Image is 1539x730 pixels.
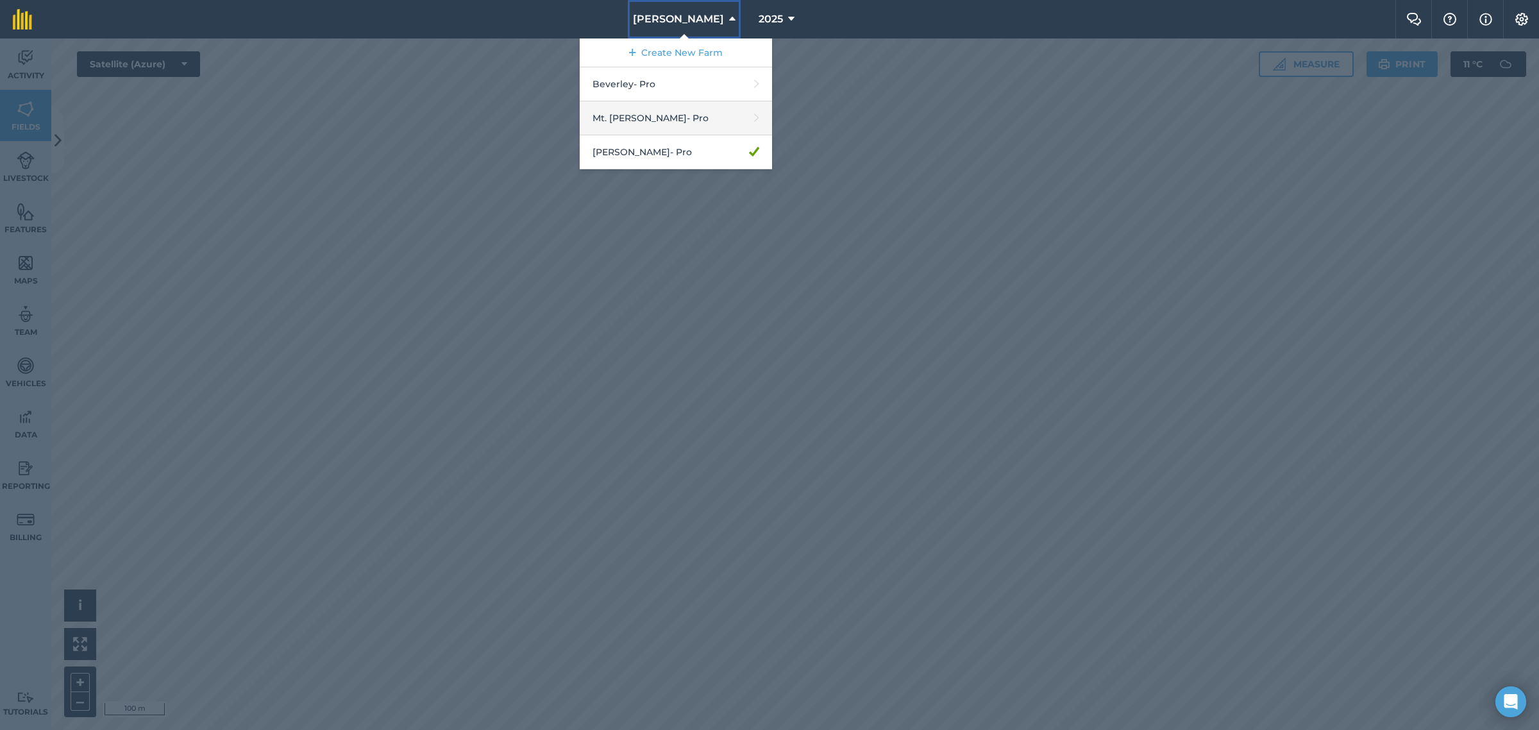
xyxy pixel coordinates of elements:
a: Create New Farm [580,38,772,67]
span: [PERSON_NAME] [633,12,724,27]
a: [PERSON_NAME]- Pro [580,135,772,169]
span: 2025 [759,12,783,27]
img: svg+xml;base64,PHN2ZyB4bWxucz0iaHR0cDovL3d3dy53My5vcmcvMjAwMC9zdmciIHdpZHRoPSIxNyIgaGVpZ2h0PSIxNy... [1479,12,1492,27]
a: Beverley- Pro [580,67,772,101]
img: fieldmargin Logo [13,9,32,30]
img: Two speech bubbles overlapping with the left bubble in the forefront [1406,13,1422,26]
img: A cog icon [1514,13,1529,26]
a: Mt. [PERSON_NAME]- Pro [580,101,772,135]
img: A question mark icon [1442,13,1458,26]
div: Open Intercom Messenger [1495,686,1526,717]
